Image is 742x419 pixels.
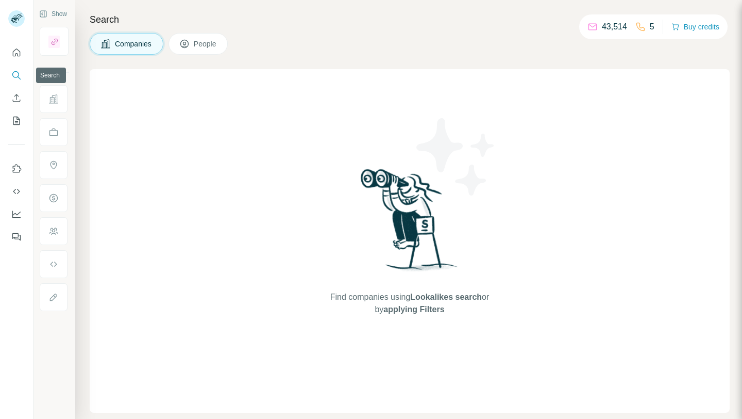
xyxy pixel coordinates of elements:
button: My lists [8,111,25,130]
h4: Search [90,12,730,27]
span: Find companies using or by [327,291,492,316]
span: Lookalikes search [410,293,482,301]
img: Surfe Illustration - Woman searching with binoculars [356,166,463,281]
button: Quick start [8,43,25,62]
button: Search [8,66,25,85]
button: Enrich CSV [8,89,25,107]
span: People [194,39,217,49]
button: Feedback [8,228,25,246]
button: Dashboard [8,205,25,223]
img: Surfe Illustration - Stars [410,110,502,203]
button: Buy credits [671,20,719,34]
span: applying Filters [383,305,444,314]
p: 43,514 [602,21,627,33]
button: Use Surfe on LinkedIn [8,159,25,178]
span: Companies [115,39,153,49]
button: Show [32,6,74,22]
button: Use Surfe API [8,182,25,201]
p: 5 [650,21,654,33]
